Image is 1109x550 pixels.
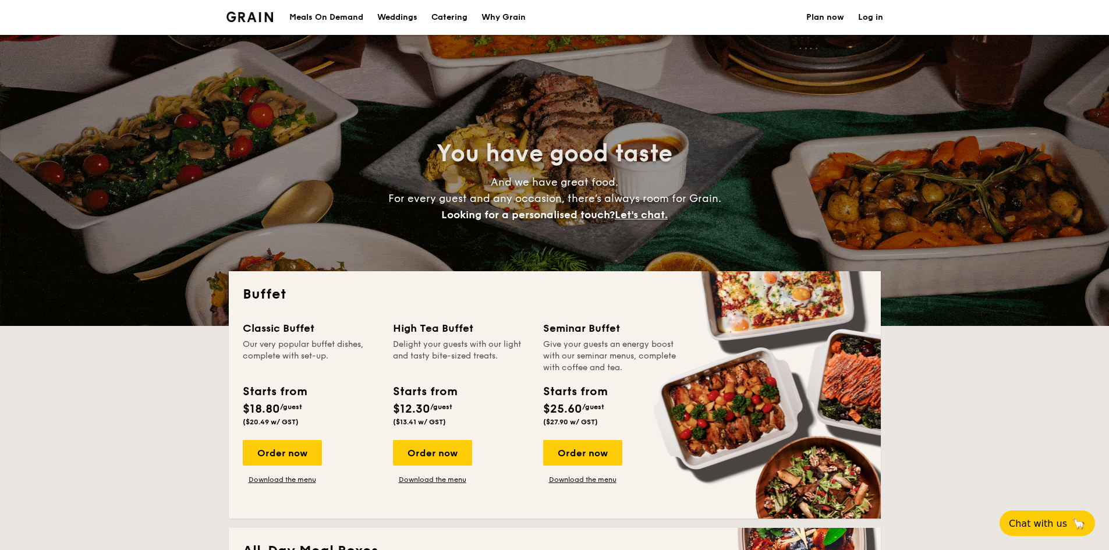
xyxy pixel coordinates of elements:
[243,418,299,426] span: ($20.49 w/ GST)
[393,418,446,426] span: ($13.41 w/ GST)
[243,383,306,400] div: Starts from
[1009,518,1067,529] span: Chat with us
[543,320,679,336] div: Seminar Buffet
[243,402,280,416] span: $18.80
[441,208,615,221] span: Looking for a personalised touch?
[543,475,622,484] a: Download the menu
[393,383,456,400] div: Starts from
[543,418,598,426] span: ($27.90 w/ GST)
[243,285,867,304] h2: Buffet
[437,140,672,168] span: You have good taste
[226,12,274,22] img: Grain
[243,339,379,374] div: Our very popular buffet dishes, complete with set-up.
[543,402,582,416] span: $25.60
[393,475,472,484] a: Download the menu
[1072,517,1086,530] span: 🦙
[582,403,604,411] span: /guest
[543,383,607,400] div: Starts from
[430,403,452,411] span: /guest
[243,475,322,484] a: Download the menu
[393,320,529,336] div: High Tea Buffet
[543,440,622,466] div: Order now
[393,402,430,416] span: $12.30
[543,339,679,374] div: Give your guests an energy boost with our seminar menus, complete with coffee and tea.
[280,403,302,411] span: /guest
[243,320,379,336] div: Classic Buffet
[388,176,721,221] span: And we have great food. For every guest and any occasion, there’s always room for Grain.
[226,12,274,22] a: Logotype
[615,208,668,221] span: Let's chat.
[1000,510,1095,536] button: Chat with us🦙
[393,440,472,466] div: Order now
[393,339,529,374] div: Delight your guests with our light and tasty bite-sized treats.
[243,440,322,466] div: Order now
